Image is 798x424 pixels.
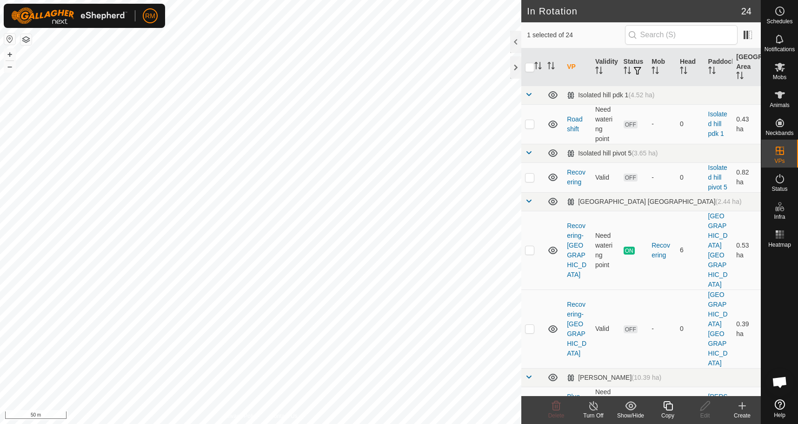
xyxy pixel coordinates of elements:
div: - [652,119,672,129]
span: 24 [741,4,751,18]
a: Recovering-[GEOGRAPHIC_DATA] [567,222,586,278]
span: Help [774,412,785,418]
span: Notifications [765,47,795,52]
button: + [4,49,15,60]
div: Create [724,411,761,420]
span: ON [624,247,635,255]
p-sorticon: Activate to sort [547,63,555,71]
td: Need watering point [592,104,620,144]
span: VPs [774,158,785,164]
td: 0 [676,162,705,192]
span: (3.65 ha) [632,149,658,157]
button: Reset Map [4,34,15,45]
td: Valid [592,289,620,368]
span: RM [145,11,155,21]
span: (10.39 ha) [632,374,661,381]
div: - [652,324,672,334]
a: Open chat [766,368,794,396]
div: [GEOGRAPHIC_DATA] [GEOGRAPHIC_DATA] [567,198,741,206]
div: - [652,173,672,182]
td: 6 [676,211,705,289]
span: Heatmap [768,242,791,248]
span: Status [771,186,787,192]
td: 0 [676,289,705,368]
span: OFF [624,174,638,182]
a: Contact Us [270,412,297,420]
p-sorticon: Activate to sort [534,63,542,71]
h2: In Rotation [527,6,741,17]
p-sorticon: Activate to sort [624,68,631,75]
span: Schedules [766,19,792,24]
div: Turn Off [575,411,612,420]
div: Recovering [652,241,672,260]
a: Road shift [567,115,582,133]
a: Isolated hill pivot 5 [708,164,727,191]
p-sorticon: Activate to sort [652,68,659,75]
th: Validity [592,48,620,86]
button: – [4,61,15,72]
a: [GEOGRAPHIC_DATA] [GEOGRAPHIC_DATA] [708,291,728,367]
td: 0.53 ha [732,211,761,289]
span: 1 selected of 24 [527,30,625,40]
span: OFF [624,121,638,128]
img: Gallagher Logo [11,7,127,24]
span: Delete [548,412,565,419]
div: Copy [649,411,686,420]
th: [GEOGRAPHIC_DATA] Area [732,48,761,86]
td: Need watering point [592,211,620,289]
span: Infra [774,214,785,220]
a: Recovering-[GEOGRAPHIC_DATA] [567,301,586,357]
span: Neckbands [765,130,793,136]
div: Isolated hill pivot 5 [567,149,658,157]
th: Mob [648,48,676,86]
td: 0 [676,104,705,144]
input: Search (S) [625,25,738,45]
a: [PERSON_NAME] [708,393,728,420]
span: (2.44 ha) [716,198,742,205]
td: 0.82 ha [732,162,761,192]
a: Recovering [567,168,585,186]
div: Edit [686,411,724,420]
th: Paddock [705,48,733,86]
a: Help [761,396,798,422]
span: (4.52 ha) [628,91,654,99]
p-sorticon: Activate to sort [595,68,603,75]
a: Isolated hill pdk 1 [708,110,727,137]
p-sorticon: Activate to sort [680,68,687,75]
th: VP [563,48,592,86]
span: Mobs [773,74,786,80]
span: Animals [770,102,790,108]
p-sorticon: Activate to sort [708,68,716,75]
td: Valid [592,162,620,192]
button: Map Layers [20,34,32,45]
div: [PERSON_NAME] [567,374,661,382]
td: 0.39 ha [732,289,761,368]
div: Isolated hill pdk 1 [567,91,654,99]
span: OFF [624,325,638,333]
th: Head [676,48,705,86]
th: Status [620,48,648,86]
a: Blue Mon am [567,393,580,420]
a: [GEOGRAPHIC_DATA] [GEOGRAPHIC_DATA] [708,212,728,288]
a: Privacy Policy [224,412,259,420]
div: Show/Hide [612,411,649,420]
p-sorticon: Activate to sort [736,73,744,81]
td: 0.43 ha [732,104,761,144]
